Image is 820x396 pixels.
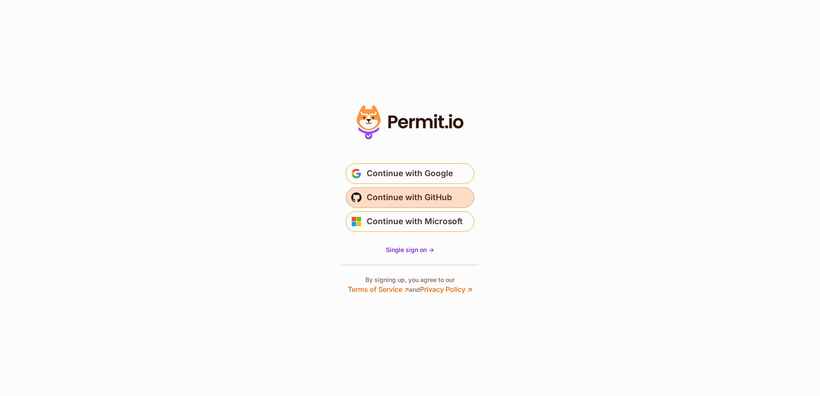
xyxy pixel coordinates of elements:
p: By signing up, you agree to our and [348,276,472,294]
a: Single sign on -> [386,246,434,254]
button: Continue with GitHub [346,187,474,208]
button: Continue with Google [346,163,474,184]
span: Continue with Microsoft [367,215,463,228]
a: Privacy Policy ↗ [420,285,472,294]
span: Continue with Google [367,167,453,180]
span: Single sign on -> [386,246,434,253]
button: Continue with Microsoft [346,211,474,232]
a: Terms of Service ↗ [348,285,409,294]
span: Continue with GitHub [367,191,452,204]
